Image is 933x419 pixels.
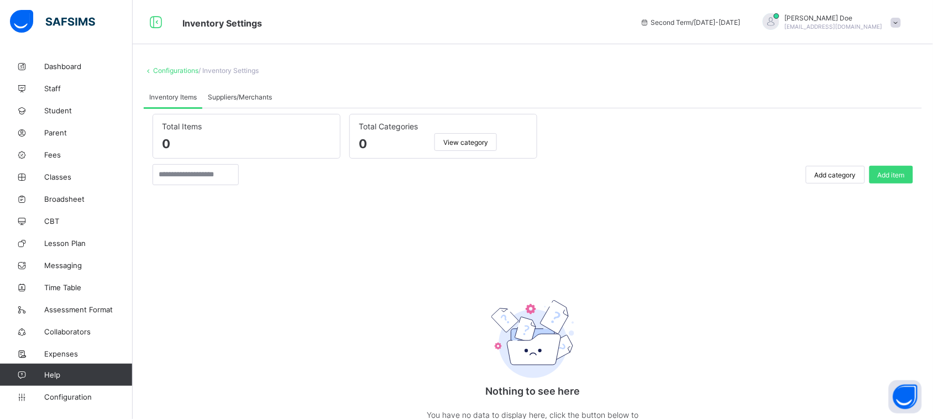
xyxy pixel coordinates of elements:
span: Expenses [44,349,133,358]
div: JohnDoe [752,13,906,32]
span: [EMAIL_ADDRESS][DOMAIN_NAME] [785,23,883,30]
span: 0 [359,137,418,151]
span: Lesson Plan [44,239,133,248]
span: Parent [44,128,133,137]
span: [PERSON_NAME] Doe [785,14,883,22]
button: Open asap [889,380,922,413]
span: Configuration [44,392,132,401]
span: Total Categories [359,122,418,131]
span: Inventory Items [149,93,197,101]
span: Messaging [44,261,133,270]
span: Assessment Format [44,305,133,314]
span: session/term information [640,18,741,27]
span: Suppliers/Merchants [208,93,272,101]
span: Fees [44,150,133,159]
span: Classes [44,172,133,181]
span: Collaborators [44,327,133,336]
span: Dashboard [44,62,133,71]
span: Time Table [44,283,133,292]
span: Staff [44,84,133,93]
span: Total Items [162,122,202,131]
span: / Inventory Settings [198,66,259,75]
span: Broadsheet [44,195,133,203]
a: Configurations [153,66,198,75]
img: safsims [10,10,95,33]
span: Inventory Settings [182,18,262,29]
img: emptyFolder.c0dd6c77127a4b698b748a2c71dfa8de.svg [491,300,574,378]
span: Add item [878,171,905,179]
span: 0 [162,137,202,151]
span: CBT [44,217,133,226]
span: Student [44,106,133,115]
span: Help [44,370,132,379]
span: Add category [815,171,856,179]
span: View category [443,138,488,146]
p: Nothing to see here [422,385,643,397]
